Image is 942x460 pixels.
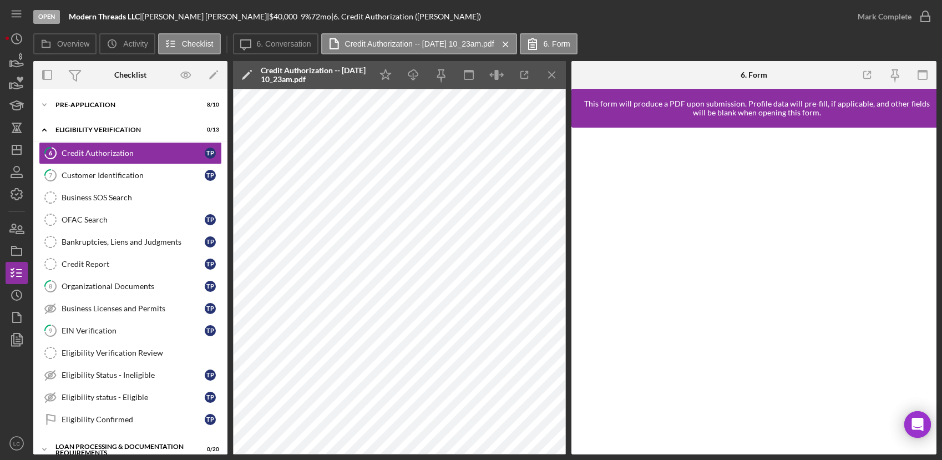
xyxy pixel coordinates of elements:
button: Activity [99,33,155,54]
div: T P [205,148,216,159]
a: Eligibility Status - IneligibleTP [39,364,222,386]
button: 6. Conversation [233,33,318,54]
div: [PERSON_NAME] [PERSON_NAME] | [142,12,269,21]
div: Bankruptcies, Liens and Judgments [62,237,205,246]
button: Checklist [158,33,221,54]
div: Mark Complete [858,6,911,28]
iframe: Lenderfit form [583,139,926,443]
div: 72 mo [311,12,331,21]
button: Mark Complete [847,6,936,28]
div: Business SOS Search [62,193,221,202]
div: 0 / 13 [199,127,219,133]
a: 8Organizational DocumentsTP [39,275,222,297]
div: Customer Identification [62,171,205,180]
div: Open [33,10,60,24]
a: 6Credit AuthorizationTP [39,142,222,164]
div: T P [205,281,216,292]
button: 6. Form [520,33,578,54]
label: 6. Conversation [257,39,311,48]
div: Eligibility Verification Review [62,348,221,357]
text: LC [13,441,20,447]
a: Eligibility Verification Review [39,342,222,364]
div: Credit Authorization [62,149,205,158]
button: LC [6,432,28,454]
div: Organizational Documents [62,282,205,291]
div: Eligibility status - Eligible [62,393,205,402]
label: Overview [57,39,89,48]
div: | [69,12,142,21]
label: Activity [123,39,148,48]
tspan: 8 [49,282,52,290]
div: T P [205,414,216,425]
div: This form will produce a PDF upon submission. Profile data will pre-fill, if applicable, and othe... [577,99,936,117]
div: Open Intercom Messenger [904,411,931,438]
div: T P [205,370,216,381]
button: Credit Authorization -- [DATE] 10_23am.pdf [321,33,517,54]
div: Credit Authorization -- [DATE] 10_23am.pdf [261,66,366,84]
div: T P [205,170,216,181]
label: Credit Authorization -- [DATE] 10_23am.pdf [345,39,494,48]
span: $40,000 [269,12,297,21]
tspan: 6 [49,149,53,156]
div: EIN Verification [62,326,205,335]
label: Checklist [182,39,214,48]
div: T P [205,214,216,225]
a: Business Licenses and PermitsTP [39,297,222,320]
div: Pre-Application [55,102,191,108]
div: Credit Report [62,260,205,269]
a: Bankruptcies, Liens and JudgmentsTP [39,231,222,253]
div: OFAC Search [62,215,205,224]
div: T P [205,259,216,270]
a: Credit ReportTP [39,253,222,275]
div: Business Licenses and Permits [62,304,205,313]
div: Eligibility Status - Ineligible [62,371,205,380]
tspan: 9 [49,327,53,334]
button: Overview [33,33,97,54]
a: Eligibility status - EligibleTP [39,386,222,408]
a: OFAC SearchTP [39,209,222,231]
a: 7Customer IdentificationTP [39,164,222,186]
tspan: 7 [49,171,53,179]
div: 8 / 10 [199,102,219,108]
div: 6. Form [741,70,767,79]
div: Eligibility Verification [55,127,191,133]
div: T P [205,392,216,403]
div: T P [205,303,216,314]
div: T P [205,236,216,247]
div: T P [205,325,216,336]
div: | 6. Credit Authorization ([PERSON_NAME]) [331,12,481,21]
div: 9 % [301,12,311,21]
a: 9EIN VerificationTP [39,320,222,342]
a: Eligibility ConfirmedTP [39,408,222,431]
div: Eligibility Confirmed [62,415,205,424]
div: Loan Processing & Documentation Requirements [55,443,191,456]
div: 0 / 20 [199,446,219,453]
label: 6. Form [544,39,570,48]
div: Checklist [114,70,146,79]
a: Business SOS Search [39,186,222,209]
b: Modern Threads LLC [69,12,140,21]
